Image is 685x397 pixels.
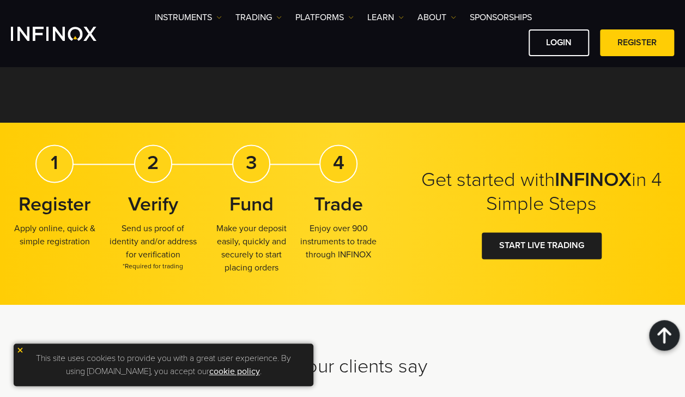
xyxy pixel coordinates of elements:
[367,11,404,24] a: Learn
[19,193,90,216] strong: Register
[128,193,178,216] strong: Verify
[11,354,674,378] h2: What our clients say
[295,222,382,261] p: Enjoy over 900 instruments to trade through INFINOX
[555,168,632,191] strong: INFINOX
[333,151,344,175] strong: 4
[235,11,282,24] a: TRADING
[209,366,260,377] a: cookie policy
[147,151,159,175] strong: 2
[109,222,196,271] p: Send us proof of identity and/or address for verification
[16,346,24,354] img: yellow close icon
[470,11,532,24] a: SPONSORSHIPS
[208,222,295,274] p: Make your deposit easily, quickly and securely to start placing orders
[482,232,602,259] a: START LIVE TRADING
[417,11,456,24] a: ABOUT
[19,349,308,381] p: This site uses cookies to provide you with a great user experience. By using [DOMAIN_NAME], you a...
[155,11,222,24] a: Instruments
[245,151,257,175] strong: 3
[295,11,354,24] a: PLATFORMS
[11,27,122,41] a: INFINOX Logo
[11,222,98,248] p: Apply online, quick & simple registration
[229,193,273,216] strong: Fund
[51,151,58,175] strong: 1
[600,29,674,56] a: REGISTER
[529,29,589,56] a: LOGIN
[314,193,363,216] strong: Trade
[409,168,674,216] h2: Get started with in 4 Simple Steps
[109,261,196,271] span: *Required for trading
